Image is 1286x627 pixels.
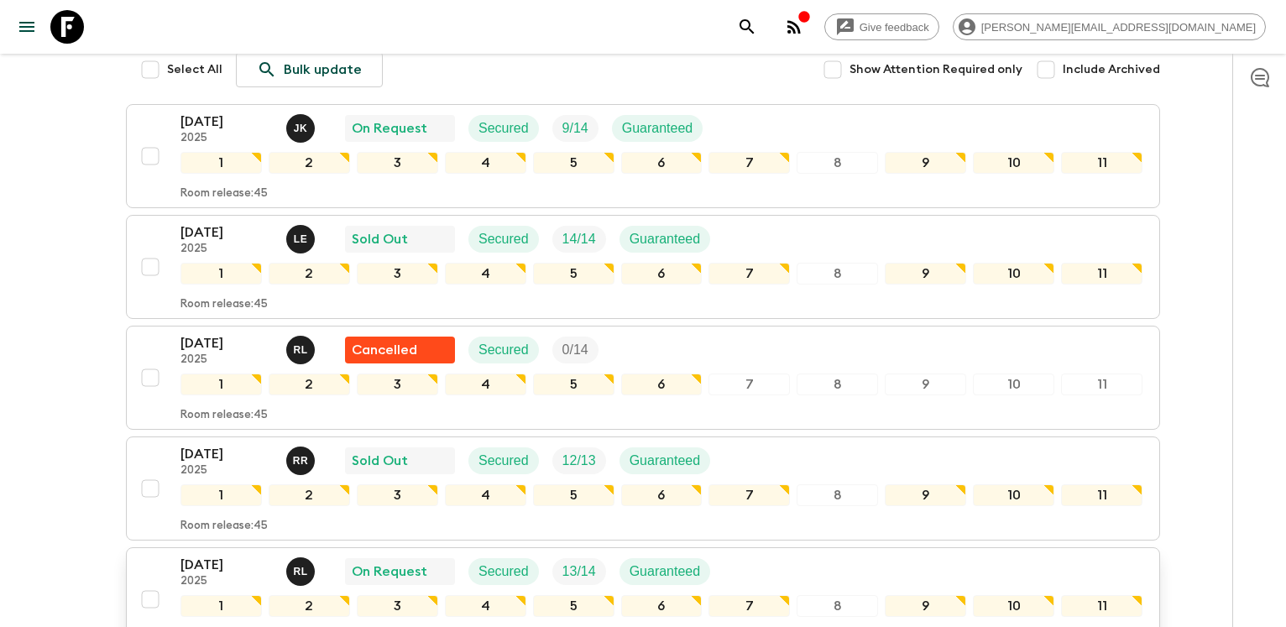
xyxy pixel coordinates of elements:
span: [PERSON_NAME][EMAIL_ADDRESS][DOMAIN_NAME] [972,21,1265,34]
div: 4 [445,374,526,395]
div: 11 [1061,484,1142,506]
p: Bulk update [284,60,362,80]
button: menu [10,10,44,44]
p: On Request [352,562,427,582]
div: 3 [357,484,438,506]
div: Secured [468,337,539,363]
div: 4 [445,595,526,617]
span: Select All [167,61,222,78]
div: 2 [269,484,350,506]
div: 8 [797,152,878,174]
p: Sold Out [352,451,408,471]
p: Cancelled [352,340,417,360]
div: 1 [180,374,262,395]
p: Guaranteed [630,229,701,249]
div: Secured [468,226,539,253]
p: Guaranteed [622,118,693,138]
p: 12 / 13 [562,451,596,471]
div: 3 [357,152,438,174]
div: 1 [180,152,262,174]
div: Secured [468,115,539,142]
div: 6 [621,484,703,506]
span: Include Archived [1063,61,1160,78]
div: 8 [797,595,878,617]
p: L E [294,233,308,246]
p: Room release: 45 [180,187,268,201]
button: search adventures [730,10,764,44]
div: 3 [357,374,438,395]
span: Roland Rau [286,452,318,465]
div: 5 [533,484,614,506]
div: 2 [269,152,350,174]
p: [DATE] [180,555,273,575]
p: Secured [478,118,529,138]
div: Flash Pack cancellation [345,337,455,363]
div: 10 [973,263,1054,285]
div: 11 [1061,263,1142,285]
p: Guaranteed [630,451,701,471]
p: [DATE] [180,112,273,132]
button: LE [286,225,318,253]
div: Trip Fill [552,226,606,253]
p: R R [293,454,309,468]
button: JK [286,114,318,143]
div: 5 [533,595,614,617]
div: 3 [357,263,438,285]
div: 7 [708,595,790,617]
p: Room release: 45 [180,298,268,311]
p: Room release: 45 [180,409,268,422]
p: [DATE] [180,222,273,243]
div: 8 [797,263,878,285]
div: 6 [621,152,703,174]
div: 7 [708,152,790,174]
div: 3 [357,595,438,617]
p: [DATE] [180,444,273,464]
div: Trip Fill [552,337,599,363]
p: Secured [478,562,529,582]
div: 9 [885,152,966,174]
span: Leslie Edgar [286,230,318,243]
button: RR [286,447,318,475]
button: RL [286,557,318,586]
p: 2025 [180,575,273,588]
div: 4 [445,263,526,285]
p: 14 / 14 [562,229,596,249]
p: 2025 [180,464,273,478]
div: 4 [445,152,526,174]
div: 6 [621,595,703,617]
div: 2 [269,595,350,617]
div: 2 [269,263,350,285]
div: 9 [885,374,966,395]
div: 11 [1061,374,1142,395]
p: [DATE] [180,333,273,353]
div: 1 [180,263,262,285]
p: Sold Out [352,229,408,249]
a: Give feedback [824,13,939,40]
div: 8 [797,484,878,506]
p: J K [294,122,308,135]
div: 11 [1061,152,1142,174]
div: Trip Fill [552,558,606,585]
div: 2 [269,374,350,395]
p: 2025 [180,132,273,145]
p: Secured [478,229,529,249]
button: RL [286,336,318,364]
p: 2025 [180,353,273,367]
div: 11 [1061,595,1142,617]
div: Trip Fill [552,447,606,474]
p: On Request [352,118,427,138]
div: 9 [885,484,966,506]
p: Secured [478,340,529,360]
p: 9 / 14 [562,118,588,138]
a: Bulk update [236,52,383,87]
span: Rabata Legend Mpatamali [286,341,318,354]
div: 10 [973,484,1054,506]
div: 10 [973,374,1054,395]
div: 8 [797,374,878,395]
span: Rabata Legend Mpatamali [286,562,318,576]
div: 6 [621,374,703,395]
div: Secured [468,558,539,585]
button: [DATE]2025Rabata Legend MpatamaliFlash Pack cancellationSecuredTrip Fill1234567891011Room release:45 [126,326,1160,430]
p: 0 / 14 [562,340,588,360]
div: 1 [180,595,262,617]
